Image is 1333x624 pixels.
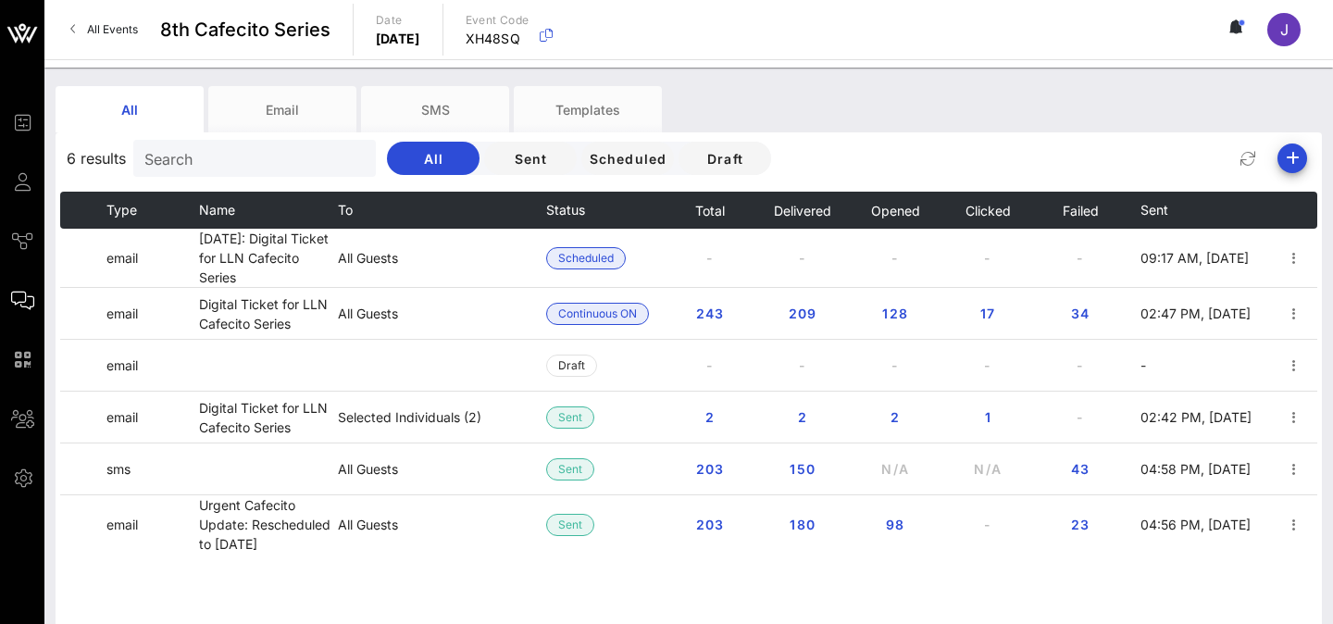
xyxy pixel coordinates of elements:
span: Name [199,202,235,218]
td: sms [106,443,199,495]
span: Delivered [773,203,831,218]
span: 243 [695,306,725,321]
span: 04:58 PM, [DATE] [1140,461,1251,477]
th: Failed [1034,192,1127,229]
td: All Guests [338,229,546,288]
td: Digital Ticket for LLN Cafecito Series [199,288,338,340]
td: email [106,495,199,554]
span: 209 [788,306,817,321]
th: Name [199,192,338,229]
th: Total [664,192,756,229]
td: All Guests [338,495,546,554]
span: All Events [87,22,138,36]
span: 2 [880,409,910,425]
td: All Guests [338,288,546,340]
span: 203 [695,517,725,532]
button: 203 [680,508,740,542]
button: Sent [484,142,577,175]
span: Total [694,203,725,218]
span: Draft [693,151,756,167]
span: Sent [499,151,562,167]
div: J [1267,13,1301,46]
td: Urgent Cafecito Update: Rescheduled to [DATE] [199,495,338,554]
span: 180 [788,517,817,532]
button: Failed [1062,192,1099,229]
span: Scheduled [588,151,666,167]
div: All [56,86,204,132]
button: 209 [773,297,832,331]
button: Clicked [965,192,1011,229]
span: Scheduled [558,248,614,268]
span: 203 [695,461,725,477]
td: email [106,392,199,443]
span: 09:17 AM, [DATE] [1140,250,1249,266]
button: 128 [866,297,925,331]
td: Selected Individuals (2) [338,392,546,443]
th: Sent [1140,192,1256,229]
span: 128 [880,306,910,321]
span: 8th Cafecito Series [160,16,330,44]
button: 43 [1051,453,1110,486]
button: 2 [773,401,832,434]
span: 02:47 PM, [DATE] [1140,306,1251,321]
p: Event Code [466,11,529,30]
th: To [338,192,546,229]
span: 98 [880,517,910,532]
button: Draft [679,142,771,175]
button: Scheduled [581,142,674,175]
span: All [402,151,465,167]
span: Opened [870,203,920,218]
span: 43 [1065,461,1095,477]
div: Templates [514,86,662,132]
button: Delivered [773,192,831,229]
td: email [106,340,199,392]
button: 98 [866,508,925,542]
span: 150 [788,461,817,477]
td: [DATE]: Digital Ticket for LLN Cafecito Series [199,229,338,288]
td: All Guests [338,443,546,495]
th: Delivered [756,192,849,229]
button: 243 [680,297,740,331]
span: 2 [695,409,725,425]
button: 1 [958,401,1017,434]
button: 17 [958,297,1017,331]
button: 2 [680,401,740,434]
th: Clicked [941,192,1034,229]
span: 1 [973,409,1003,425]
span: Failed [1062,203,1099,218]
div: Email [208,86,356,132]
button: Opened [870,192,920,229]
span: 04:56 PM, [DATE] [1140,517,1251,532]
button: 150 [773,453,832,486]
p: [DATE] [376,30,420,48]
button: All [387,142,480,175]
td: email [106,229,199,288]
span: 2 [788,409,817,425]
span: - [1140,357,1146,373]
span: Continuous ON [558,304,637,324]
span: 23 [1065,517,1095,532]
td: Digital Ticket for LLN Cafecito Series [199,392,338,443]
button: 2 [866,401,925,434]
th: Type [106,192,199,229]
span: 34 [1065,306,1095,321]
button: 34 [1051,297,1110,331]
span: To [338,202,353,218]
span: 02:42 PM, [DATE] [1140,409,1252,425]
span: 6 results [67,147,126,169]
span: 17 [973,306,1003,321]
td: email [106,288,199,340]
div: SMS [361,86,509,132]
button: 23 [1051,508,1110,542]
span: Draft [558,356,585,376]
span: Sent [558,407,582,428]
span: Sent [558,459,582,480]
p: XH48SQ [466,30,529,48]
p: Date [376,11,420,30]
span: Status [546,202,585,218]
button: 203 [680,453,740,486]
span: Sent [1140,202,1168,218]
button: 180 [773,508,832,542]
span: Type [106,202,137,218]
th: Opened [849,192,941,229]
